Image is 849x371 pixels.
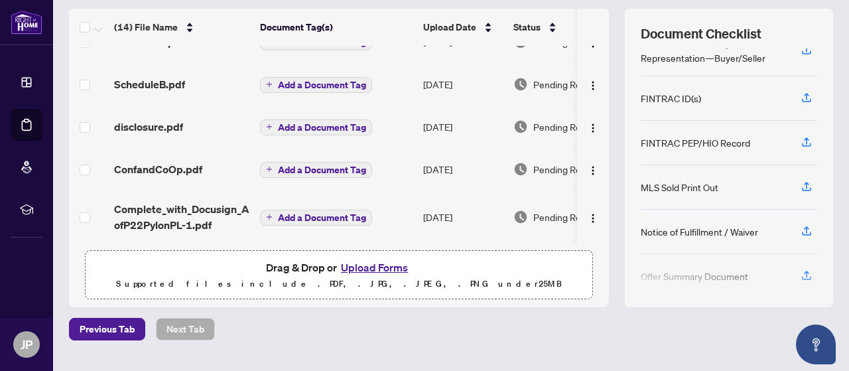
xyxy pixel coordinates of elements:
[260,161,372,178] button: Add a Document Tag
[641,36,785,65] div: Confirmation of Co-operation and Representation—Buyer/Seller
[582,116,604,137] button: Logo
[641,269,748,283] div: Offer Summary Document
[266,166,273,173] span: plus
[278,123,366,132] span: Add a Document Tag
[533,77,600,92] span: Pending Review
[588,80,598,91] img: Logo
[278,165,366,175] span: Add a Document Tag
[418,106,508,148] td: [DATE]
[513,77,528,92] img: Document Status
[582,74,604,95] button: Logo
[588,165,598,176] img: Logo
[641,180,718,194] div: MLS Sold Print Out
[86,251,592,300] span: Drag & Drop orUpload FormsSupported files include .PDF, .JPG, .JPEG, .PNG under25MB
[588,213,598,224] img: Logo
[588,123,598,133] img: Logo
[641,224,758,239] div: Notice of Fulfillment / Waiver
[114,201,249,233] span: Complete_with_Docusign_AofP22PylonPL-1.pdf
[94,276,584,292] p: Supported files include .PDF, .JPG, .JPEG, .PNG under 25 MB
[260,208,372,226] button: Add a Document Tag
[266,81,273,88] span: plus
[69,318,145,340] button: Previous Tab
[513,119,528,134] img: Document Status
[582,159,604,180] button: Logo
[114,76,185,92] span: ScheduleB.pdf
[533,119,600,134] span: Pending Review
[533,162,600,177] span: Pending Review
[582,206,604,228] button: Logo
[260,76,372,93] button: Add a Document Tag
[266,123,273,130] span: plus
[278,213,366,222] span: Add a Document Tag
[255,9,418,46] th: Document Tag(s)
[266,259,412,276] span: Drag & Drop or
[80,319,135,340] span: Previous Tab
[114,161,202,177] span: ConfandCoOp.pdf
[156,318,215,340] button: Next Tab
[418,63,508,106] td: [DATE]
[337,259,412,276] button: Upload Forms
[533,210,600,224] span: Pending Review
[513,210,528,224] img: Document Status
[418,190,508,244] td: [DATE]
[418,148,508,190] td: [DATE]
[796,325,836,364] button: Open asap
[114,119,183,135] span: disclosure.pdf
[21,335,33,354] span: JP
[260,77,372,93] button: Add a Document Tag
[114,20,178,35] span: (14) File Name
[278,38,366,47] span: Add a Document Tag
[423,20,476,35] span: Upload Date
[260,118,372,135] button: Add a Document Tag
[641,91,701,106] div: FINTRAC ID(s)
[11,10,42,35] img: logo
[266,214,273,220] span: plus
[513,20,541,35] span: Status
[418,9,508,46] th: Upload Date
[508,9,621,46] th: Status
[260,119,372,135] button: Add a Document Tag
[641,25,761,43] span: Document Checklist
[513,162,528,177] img: Document Status
[109,9,255,46] th: (14) File Name
[641,135,750,150] div: FINTRAC PEP/HIO Record
[260,162,372,178] button: Add a Document Tag
[260,210,372,226] button: Add a Document Tag
[278,80,366,90] span: Add a Document Tag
